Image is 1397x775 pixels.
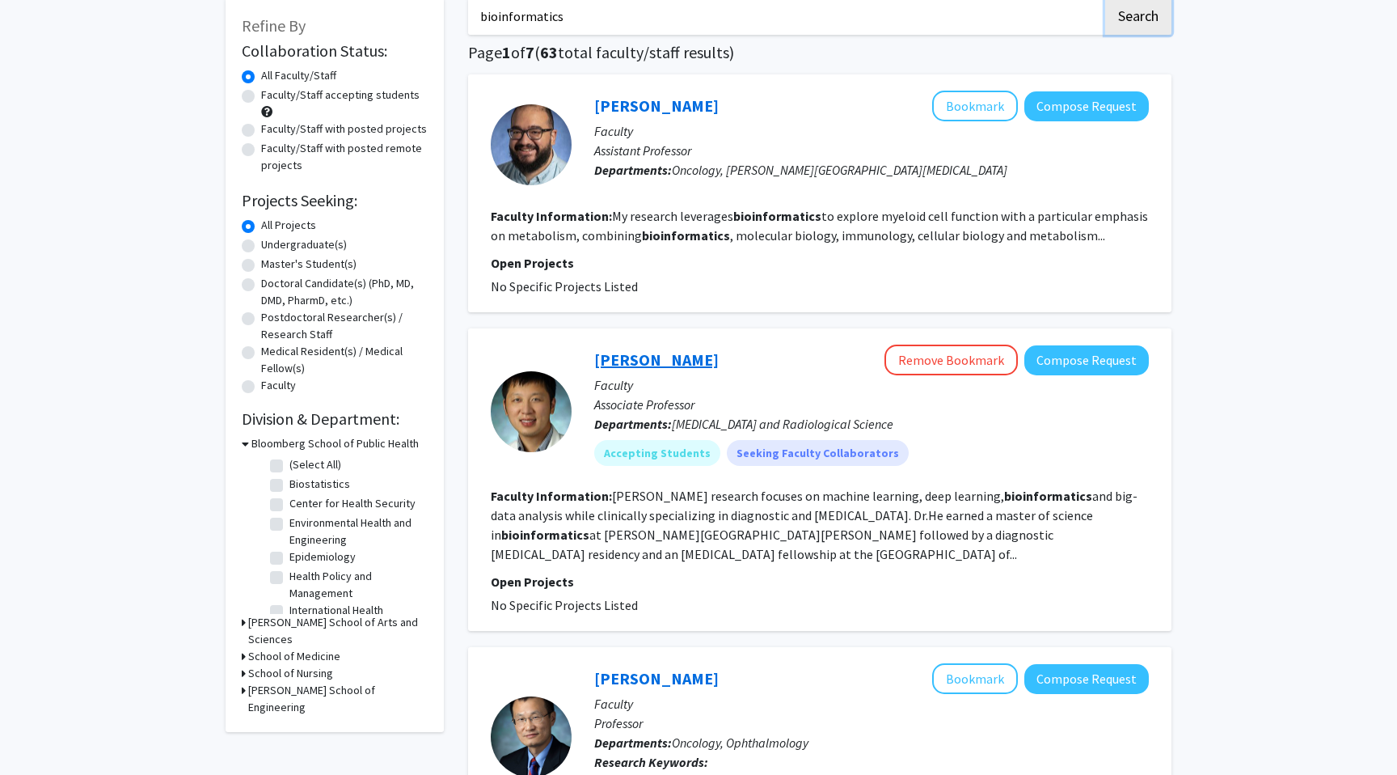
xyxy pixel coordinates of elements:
[491,253,1149,273] p: Open Projects
[642,227,730,244] b: bioinformatics
[1004,488,1092,504] b: bioinformatics
[289,456,341,473] label: (Select All)
[491,208,1148,244] fg-read-more: My research leverages to explore myeloid cell function with a particular emphasis on metabolism, ...
[594,395,1149,414] p: Associate Professor
[594,416,672,432] b: Departments:
[1024,664,1149,694] button: Compose Request to Jiang Qian
[491,208,612,224] b: Faculty Information:
[251,435,419,452] h3: Bloomberg School of Public Health
[261,87,420,104] label: Faculty/Staff accepting students
[672,162,1007,178] span: Oncology, [PERSON_NAME][GEOGRAPHIC_DATA][MEDICAL_DATA]
[594,714,1149,733] p: Professor
[242,409,428,429] h2: Division & Department:
[242,15,306,36] span: Refine By
[672,416,893,432] span: [MEDICAL_DATA] and Radiological Science
[261,377,296,394] label: Faculty
[248,665,333,682] h3: School of Nursing
[540,42,558,62] span: 63
[289,548,356,565] label: Epidemiology
[594,95,719,116] a: [PERSON_NAME]
[525,42,534,62] span: 7
[501,527,589,543] b: bioinformatics
[491,488,612,504] b: Faculty Information:
[1024,345,1149,375] button: Compose Request to Harrison Bai
[1024,91,1149,121] button: Compose Request to David Sanin
[261,217,316,234] label: All Projects
[242,191,428,210] h2: Projects Seeking:
[289,568,424,602] label: Health Policy and Management
[289,476,350,493] label: Biostatistics
[289,602,383,619] label: International Health
[261,256,357,273] label: Master's Student(s)
[594,141,1149,160] p: Assistant Professor
[289,515,424,548] label: Environmental Health and Engineering
[594,375,1149,395] p: Faculty
[491,488,1137,562] fg-read-more: [PERSON_NAME] research focuses on machine learning, deep learning, and big-data analysis while cl...
[884,345,1018,375] button: Remove Bookmark
[594,735,672,751] b: Departments:
[289,495,416,512] label: Center for Health Security
[261,67,336,84] label: All Faculty/Staff
[242,41,428,61] h2: Collaboration Status:
[261,140,428,174] label: Faculty/Staff with posted remote projects
[594,754,708,770] b: Research Keywords:
[248,648,340,665] h3: School of Medicine
[248,682,428,716] h3: [PERSON_NAME] School of Engineering
[594,162,672,178] b: Departments:
[491,572,1149,591] p: Open Projects
[594,440,720,466] mat-chip: Accepting Students
[491,278,638,294] span: No Specific Projects Listed
[594,121,1149,141] p: Faculty
[733,208,821,224] b: bioinformatics
[248,614,428,648] h3: [PERSON_NAME] School of Arts and Sciences
[502,42,511,62] span: 1
[727,440,909,466] mat-chip: Seeking Faculty Collaborators
[261,343,428,377] label: Medical Resident(s) / Medical Fellow(s)
[261,275,428,309] label: Doctoral Candidate(s) (PhD, MD, DMD, PharmD, etc.)
[932,663,1018,694] button: Add Jiang Qian to Bookmarks
[932,91,1018,121] button: Add David Sanin to Bookmarks
[594,694,1149,714] p: Faculty
[594,668,719,688] a: [PERSON_NAME]
[261,121,427,138] label: Faculty/Staff with posted projects
[12,702,69,763] iframe: Chat
[261,309,428,343] label: Postdoctoral Researcher(s) / Research Staff
[261,236,347,253] label: Undergraduate(s)
[594,349,719,370] a: [PERSON_NAME]
[491,597,638,613] span: No Specific Projects Listed
[672,735,808,751] span: Oncology, Ophthalmology
[468,43,1171,62] h1: Page of ( total faculty/staff results)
